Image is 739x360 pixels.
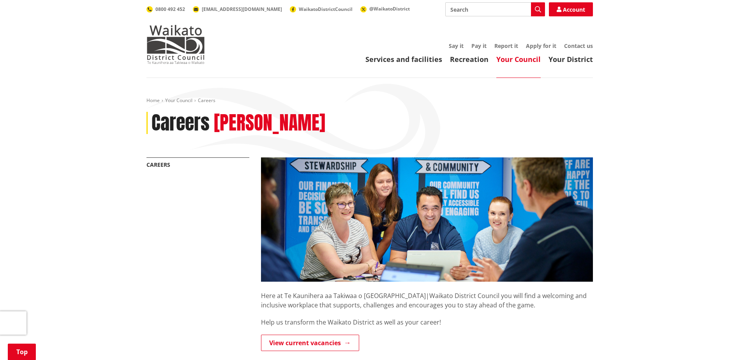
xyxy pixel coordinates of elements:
[564,42,593,49] a: Contact us
[290,6,353,12] a: WaikatoDistrictCouncil
[369,5,410,12] span: @WaikatoDistrict
[549,55,593,64] a: Your District
[202,6,282,12] span: [EMAIL_ADDRESS][DOMAIN_NAME]
[261,282,593,310] p: Here at Te Kaunihera aa Takiwaa o [GEOGRAPHIC_DATA]|Waikato District Council you will find a welc...
[152,112,210,134] h1: Careers
[365,55,442,64] a: Services and facilities
[261,157,593,282] img: Ngaaruawaahia staff discussing planning
[450,55,489,64] a: Recreation
[146,6,185,12] a: 0800 492 452
[360,5,410,12] a: @WaikatoDistrict
[8,344,36,360] a: Top
[193,6,282,12] a: [EMAIL_ADDRESS][DOMAIN_NAME]
[146,25,205,64] img: Waikato District Council - Te Kaunihera aa Takiwaa o Waikato
[549,2,593,16] a: Account
[198,97,215,104] span: Careers
[471,42,487,49] a: Pay it
[214,112,325,134] h2: [PERSON_NAME]
[261,318,593,327] p: Help us transform the Waikato District as well as your career!
[494,42,518,49] a: Report it
[165,97,192,104] a: Your Council
[449,42,464,49] a: Say it
[261,335,359,351] a: View current vacancies
[146,161,170,168] a: Careers
[146,97,160,104] a: Home
[146,97,593,104] nav: breadcrumb
[155,6,185,12] span: 0800 492 452
[299,6,353,12] span: WaikatoDistrictCouncil
[445,2,545,16] input: Search input
[526,42,556,49] a: Apply for it
[496,55,541,64] a: Your Council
